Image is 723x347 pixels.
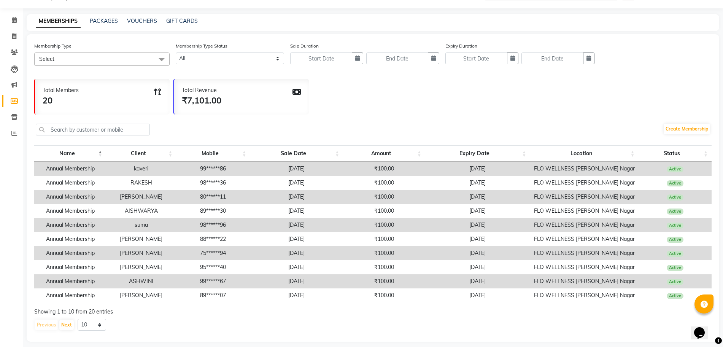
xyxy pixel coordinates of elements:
div: Total Revenue [182,86,221,94]
button: Next [59,320,74,330]
input: Start Date [290,53,352,64]
td: Annual Membership [34,246,106,260]
span: Active [667,279,684,285]
span: Active [667,251,684,257]
td: [DATE] [250,260,343,274]
input: End Date [366,53,428,64]
td: [DATE] [425,232,530,246]
td: [DATE] [250,176,343,190]
div: ₹7,101.00 [182,94,221,107]
th: Mobile: activate to sort column ascending [176,145,250,162]
td: RAKESH [106,176,176,190]
td: ₹100.00 [343,176,425,190]
td: [PERSON_NAME] [106,288,176,302]
td: [PERSON_NAME] [106,260,176,274]
td: ₹100.00 [343,260,425,274]
td: AISHWARYA [106,204,176,218]
td: [DATE] [250,232,343,246]
td: Annual Membership [34,218,106,232]
button: Previous [35,320,58,330]
td: Annual Membership [34,204,106,218]
td: [DATE] [250,288,343,302]
td: [DATE] [425,218,530,232]
td: Annual Membership [34,260,106,274]
td: [DATE] [250,274,343,288]
th: Name: activate to sort column descending [34,145,106,162]
td: [DATE] [425,288,530,302]
td: Annual Membership [34,232,106,246]
td: ₹100.00 [343,246,425,260]
div: Total Members [43,86,79,94]
span: Active [667,237,684,243]
input: End Date [521,53,583,64]
span: Active [667,265,684,271]
div: Showing 1 to 10 from 20 entries [34,308,712,316]
td: FLO WELLNESS [PERSON_NAME] Nagar [530,162,639,176]
td: Annual Membership [34,162,106,176]
td: [DATE] [425,246,530,260]
td: [PERSON_NAME] [106,232,176,246]
span: Active [667,209,684,215]
td: [DATE] [250,218,343,232]
td: [DATE] [425,274,530,288]
td: FLO WELLNESS [PERSON_NAME] Nagar [530,260,639,274]
td: Annual Membership [34,274,106,288]
td: [DATE] [425,260,530,274]
label: Sale Duration [290,43,319,49]
div: 20 [43,94,79,107]
td: Annual Membership [34,176,106,190]
td: FLO WELLNESS [PERSON_NAME] Nagar [530,176,639,190]
td: ₹100.00 [343,288,425,302]
td: [DATE] [250,162,343,176]
input: Search by customer or mobile [36,124,150,135]
td: ₹100.00 [343,232,425,246]
th: Status: activate to sort column ascending [639,145,712,162]
td: ₹100.00 [343,274,425,288]
td: ₹100.00 [343,218,425,232]
td: [DATE] [250,246,343,260]
td: kaveri [106,162,176,176]
a: Create Membership [664,124,710,134]
input: Start Date [445,53,507,64]
td: [DATE] [425,204,530,218]
td: FLO WELLNESS [PERSON_NAME] Nagar [530,232,639,246]
td: [DATE] [250,204,343,218]
th: Expiry Date: activate to sort column ascending [425,145,530,162]
td: ASHWINI [106,274,176,288]
td: [DATE] [250,190,343,204]
td: Annual Membership [34,190,106,204]
td: FLO WELLNESS [PERSON_NAME] Nagar [530,218,639,232]
span: Active [667,293,684,299]
span: Select [39,56,54,62]
th: Amount: activate to sort column ascending [343,145,425,162]
th: Sale Date: activate to sort column ascending [250,145,343,162]
td: ₹100.00 [343,190,425,204]
th: Location: activate to sort column ascending [530,145,639,162]
td: FLO WELLNESS [PERSON_NAME] Nagar [530,246,639,260]
a: VOUCHERS [127,18,157,24]
td: suma [106,218,176,232]
a: MEMBERSHIPS [36,14,81,28]
td: FLO WELLNESS [PERSON_NAME] Nagar [530,190,639,204]
td: ₹100.00 [343,204,425,218]
span: Active [667,180,684,186]
td: FLO WELLNESS [PERSON_NAME] Nagar [530,288,639,302]
label: Expiry Duration [445,43,477,49]
a: GIFT CARDS [166,18,198,24]
span: Active [667,166,684,172]
td: FLO WELLNESS [PERSON_NAME] Nagar [530,274,639,288]
td: [DATE] [425,190,530,204]
td: [DATE] [425,162,530,176]
th: Client: activate to sort column ascending [106,145,176,162]
span: Active [667,223,684,229]
iframe: chat widget [691,317,715,339]
span: Active [667,194,684,201]
td: [PERSON_NAME] [106,246,176,260]
a: PACKAGES [90,18,118,24]
label: Membership Type [34,43,72,49]
td: Annual Membership [34,288,106,302]
td: ₹100.00 [343,162,425,176]
label: Membership Type Status [176,43,227,49]
td: [DATE] [425,176,530,190]
td: FLO WELLNESS [PERSON_NAME] Nagar [530,204,639,218]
